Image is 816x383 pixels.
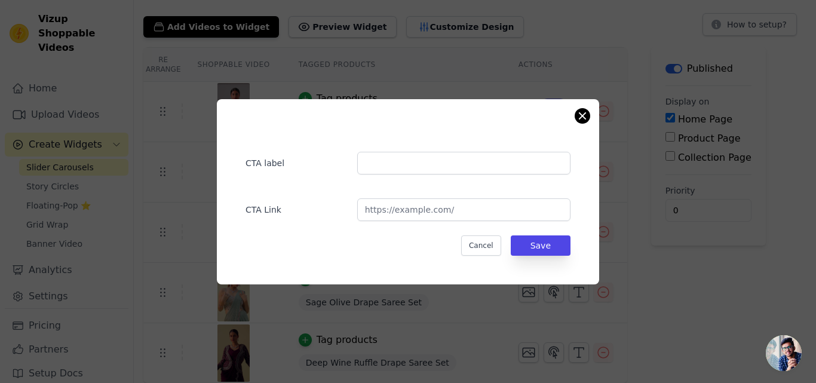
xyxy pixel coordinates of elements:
[461,235,501,256] button: Cancel
[575,109,590,123] button: Close modal
[246,152,348,169] label: CTA label
[357,198,570,221] input: https://example.com/
[511,235,570,256] button: Save
[246,199,348,216] label: CTA Link
[766,335,802,371] a: Open chat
